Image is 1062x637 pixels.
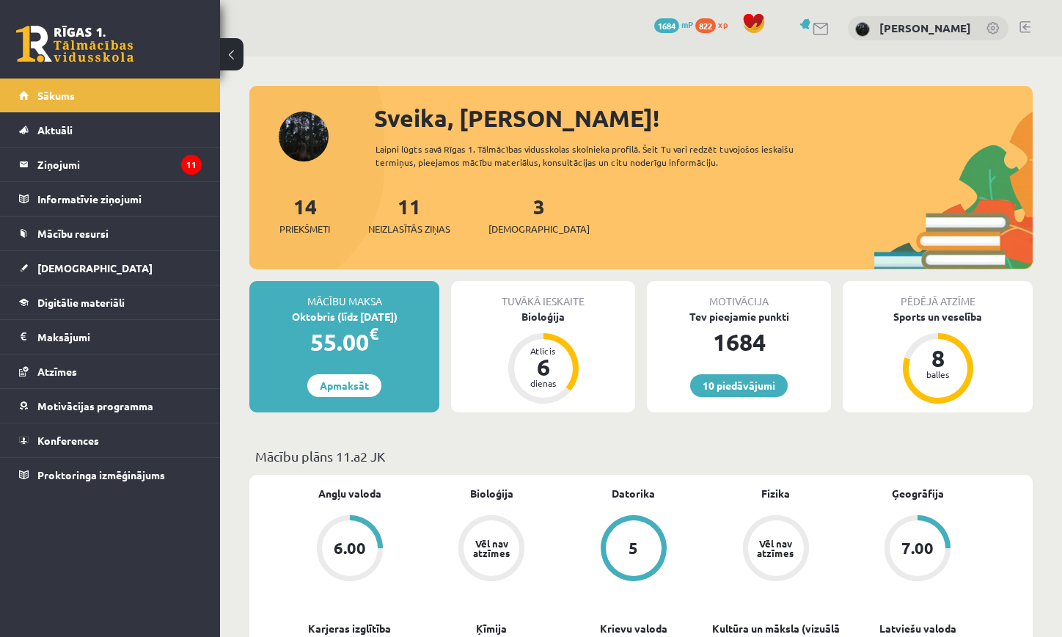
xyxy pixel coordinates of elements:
a: 10 piedāvājumi [690,374,788,397]
span: Motivācijas programma [37,399,153,412]
a: Vēl nav atzīmes [705,515,847,584]
a: Sports un veselība 8 balles [843,309,1033,406]
div: Sports un veselība [843,309,1033,324]
a: 1684 mP [654,18,693,30]
a: Motivācijas programma [19,389,202,423]
span: 1684 [654,18,679,33]
span: [DEMOGRAPHIC_DATA] [488,222,590,236]
a: [PERSON_NAME] [879,21,971,35]
a: Krievu valoda [600,621,667,636]
a: Atzīmes [19,354,202,388]
div: 1684 [647,324,831,360]
a: 5 [563,515,705,584]
a: Digitālie materiāli [19,285,202,319]
span: Neizlasītās ziņas [368,222,450,236]
a: Konferences [19,423,202,457]
span: € [369,323,378,344]
span: mP [681,18,693,30]
span: 822 [695,18,716,33]
a: Sākums [19,79,202,112]
i: 11 [181,155,202,175]
span: Aktuāli [37,123,73,136]
a: Ziņojumi11 [19,148,202,181]
legend: Maksājumi [37,320,202,354]
a: Karjeras izglītība [308,621,391,636]
a: Ģeogrāfija [892,486,944,501]
img: Karolina Rogalika [855,22,870,37]
a: 822 xp [695,18,735,30]
div: 55.00 [249,324,439,360]
span: Priekšmeti [279,222,330,236]
div: Laipni lūgts savā Rīgas 1. Tālmācības vidusskolas skolnieka profilā. Šeit Tu vari redzēt tuvojošo... [376,142,846,169]
a: 14Priekšmeti [279,193,330,236]
span: Konferences [37,434,99,447]
div: Pēdējā atzīme [843,281,1033,309]
a: 11Neizlasītās ziņas [368,193,450,236]
a: Fizika [761,486,790,501]
div: Mācību maksa [249,281,439,309]
div: 5 [629,540,638,556]
a: Informatīvie ziņojumi [19,182,202,216]
div: 6.00 [334,540,366,556]
span: [DEMOGRAPHIC_DATA] [37,261,153,274]
a: Aktuāli [19,113,202,147]
div: Sveika, [PERSON_NAME]! [374,101,1033,136]
span: Atzīmes [37,365,77,378]
a: 3[DEMOGRAPHIC_DATA] [488,193,590,236]
a: Maksājumi [19,320,202,354]
a: Rīgas 1. Tālmācības vidusskola [16,26,133,62]
div: 7.00 [901,540,934,556]
a: 6.00 [279,515,421,584]
div: Vēl nav atzīmes [755,539,796,558]
div: Vēl nav atzīmes [471,539,512,558]
div: Oktobris (līdz [DATE]) [249,309,439,324]
span: Sākums [37,89,75,102]
a: Angļu valoda [318,486,381,501]
a: Proktoringa izmēģinājums [19,458,202,492]
a: Apmaksāt [307,374,381,397]
a: [DEMOGRAPHIC_DATA] [19,251,202,285]
div: balles [916,370,960,379]
a: Bioloģija [470,486,513,501]
a: Ķīmija [476,621,507,636]
div: dienas [521,379,565,387]
div: Bioloģija [451,309,635,324]
span: Digitālie materiāli [37,296,125,309]
p: Mācību plāns 11.a2 JK [255,446,1027,466]
span: xp [718,18,728,30]
div: Tuvākā ieskaite [451,281,635,309]
a: Bioloģija Atlicis 6 dienas [451,309,635,406]
a: Vēl nav atzīmes [421,515,563,584]
legend: Informatīvie ziņojumi [37,182,202,216]
a: Latviešu valoda [879,621,956,636]
a: 7.00 [846,515,989,584]
span: Proktoringa izmēģinājums [37,468,165,481]
div: Tev pieejamie punkti [647,309,831,324]
legend: Ziņojumi [37,148,202,181]
div: Atlicis [521,346,565,355]
div: Motivācija [647,281,831,309]
a: Mācību resursi [19,216,202,250]
div: 6 [521,355,565,379]
a: Datorika [612,486,655,501]
span: Mācību resursi [37,227,109,240]
div: 8 [916,346,960,370]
